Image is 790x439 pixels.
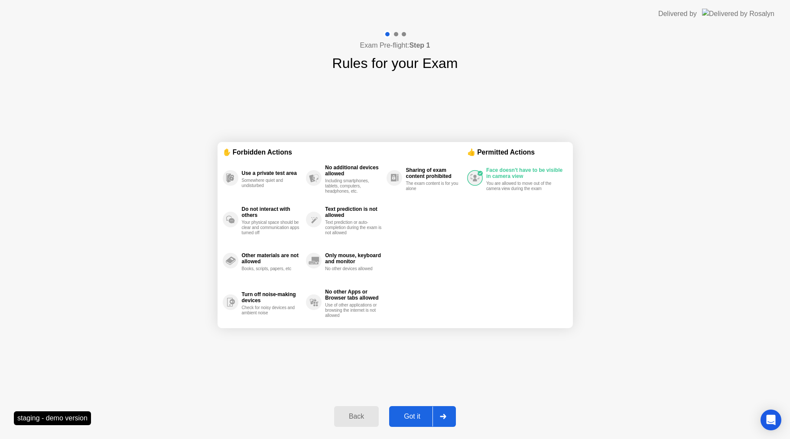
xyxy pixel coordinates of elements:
[325,206,382,218] div: Text prediction is not allowed
[334,406,379,427] button: Back
[242,220,302,236] div: Your physical space should be clear and communication apps turned off
[325,266,382,271] div: No other devices allowed
[392,413,432,420] div: Got it
[409,42,430,49] b: Step 1
[325,178,382,194] div: Including smartphones, tablets, computers, headphones, etc.
[242,291,302,303] div: Turn off noise-making devices
[467,147,568,157] div: 👍 Permitted Actions
[14,411,91,425] div: staging - demo version
[658,9,697,19] div: Delivered by
[406,167,462,179] div: Sharing of exam content prohibited
[332,53,458,74] h1: Rules for your Exam
[486,181,563,191] div: You are allowed to move out of the camera view during the exam
[389,406,456,427] button: Got it
[242,206,302,218] div: Do not interact with others
[325,220,382,236] div: Text prediction or auto-completion during the exam is not allowed
[242,252,302,265] div: Other materials are not allowed
[242,266,302,271] div: Books, scripts, papers, etc
[337,413,376,420] div: Back
[325,303,382,318] div: Use of other applications or browsing the internet is not allowed
[702,9,774,19] img: Delivered by Rosalyn
[486,167,563,179] div: Face doesn't have to be visible in camera view
[242,305,302,316] div: Check for noisy devices and ambient noise
[223,147,467,157] div: ✋ Forbidden Actions
[325,252,382,265] div: Only mouse, keyboard and monitor
[242,178,302,188] div: Somewhere quiet and undisturbed
[242,170,302,176] div: Use a private test area
[325,289,382,301] div: No other Apps or Browser tabs allowed
[360,40,430,51] h4: Exam Pre-flight:
[406,181,462,191] div: The exam content is for you alone
[761,410,781,430] div: Open Intercom Messenger
[325,165,382,177] div: No additional devices allowed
